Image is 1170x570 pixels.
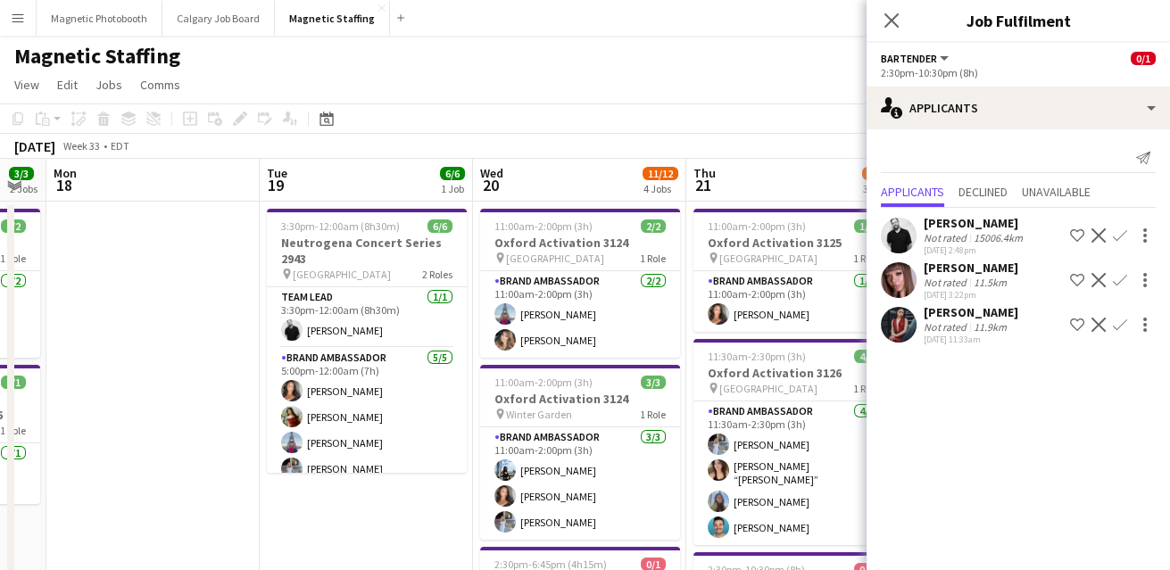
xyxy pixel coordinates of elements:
[643,182,677,195] div: 4 Jobs
[162,1,275,36] button: Calgary Job Board
[267,165,287,181] span: Tue
[1131,52,1156,65] span: 0/1
[267,348,467,512] app-card-role: Brand Ambassador5/55:00pm-12:00am (7h)[PERSON_NAME][PERSON_NAME][PERSON_NAME][PERSON_NAME]
[88,73,129,96] a: Jobs
[693,339,893,545] app-job-card: 11:30am-2:30pm (3h)4/4Oxford Activation 3126 [GEOGRAPHIC_DATA]1 RoleBrand Ambassador4/411:30am-2:...
[14,43,180,70] h1: Magnetic Staffing
[494,219,593,233] span: 11:00am-2:00pm (3h)
[693,401,893,545] app-card-role: Brand Ambassador4/411:30am-2:30pm (3h)[PERSON_NAME][PERSON_NAME] “[PERSON_NAME]” [PERSON_NAME][PE...
[9,167,34,180] span: 3/3
[7,73,46,96] a: View
[54,165,77,181] span: Mon
[641,376,666,389] span: 3/3
[693,271,893,332] app-card-role: Brand Ambassador1/111:00am-2:00pm (3h)[PERSON_NAME]
[480,427,680,540] app-card-role: Brand Ambassador3/311:00am-2:00pm (3h)[PERSON_NAME][PERSON_NAME][PERSON_NAME]
[693,235,893,251] h3: Oxford Activation 3125
[14,137,55,155] div: [DATE]
[506,252,604,265] span: [GEOGRAPHIC_DATA]
[50,73,85,96] a: Edit
[480,209,680,358] app-job-card: 11:00am-2:00pm (3h)2/2Oxford Activation 3124 [GEOGRAPHIC_DATA]1 RoleBrand Ambassador2/211:00am-2:...
[95,77,122,93] span: Jobs
[281,219,427,233] span: 3:30pm-12:00am (8h30m) (Wed)
[57,77,78,93] span: Edit
[51,175,77,195] span: 18
[1,219,26,233] span: 2/2
[854,219,879,233] span: 1/1
[881,52,937,65] span: Bartender
[862,167,887,180] span: 5/6
[867,9,1170,32] h3: Job Fulfilment
[506,408,572,421] span: Winter Garden
[441,182,464,195] div: 1 Job
[970,320,1010,334] div: 11.9km
[264,175,287,195] span: 19
[267,287,467,348] app-card-role: Team Lead1/13:30pm-12:00am (8h30m)[PERSON_NAME]
[267,209,467,473] app-job-card: 3:30pm-12:00am (8h30m) (Wed)6/6Neutrogena Concert Series 2943 [GEOGRAPHIC_DATA]2 RolesTeam Lead1/...
[924,334,1018,345] div: [DATE] 11:33am
[140,77,180,93] span: Comms
[427,219,452,233] span: 6/6
[719,382,817,395] span: [GEOGRAPHIC_DATA]
[640,408,666,421] span: 1 Role
[267,235,467,267] h3: Neutrogena Concert Series 2943
[422,268,452,281] span: 2 Roles
[924,289,1018,301] div: [DATE] 3:22pm
[59,139,104,153] span: Week 33
[480,365,680,540] app-job-card: 11:00am-2:00pm (3h)3/3Oxford Activation 3124 Winter Garden1 RoleBrand Ambassador3/311:00am-2:00pm...
[881,186,944,198] span: Applicants
[719,252,817,265] span: [GEOGRAPHIC_DATA]
[133,73,187,96] a: Comms
[37,1,162,36] button: Magnetic Photobooth
[477,175,503,195] span: 20
[924,215,1026,231] div: [PERSON_NAME]
[480,271,680,358] app-card-role: Brand Ambassador2/211:00am-2:00pm (3h)[PERSON_NAME][PERSON_NAME]
[867,87,1170,129] div: Applicants
[853,382,879,395] span: 1 Role
[10,182,37,195] div: 2 Jobs
[640,252,666,265] span: 1 Role
[693,365,893,381] h3: Oxford Activation 3126
[14,77,39,93] span: View
[924,276,970,289] div: Not rated
[643,167,678,180] span: 11/12
[970,231,1026,244] div: 15006.4km
[924,320,970,334] div: Not rated
[924,304,1018,320] div: [PERSON_NAME]
[854,350,879,363] span: 4/4
[863,182,891,195] div: 3 Jobs
[1022,186,1091,198] span: Unavailable
[693,209,893,332] app-job-card: 11:00am-2:00pm (3h)1/1Oxford Activation 3125 [GEOGRAPHIC_DATA]1 RoleBrand Ambassador1/111:00am-2:...
[293,268,391,281] span: [GEOGRAPHIC_DATA]
[275,1,390,36] button: Magnetic Staffing
[708,350,806,363] span: 11:30am-2:30pm (3h)
[480,235,680,251] h3: Oxford Activation 3124
[494,376,593,389] span: 11:00am-2:00pm (3h)
[853,252,879,265] span: 1 Role
[958,186,1008,198] span: Declined
[924,231,970,244] div: Not rated
[480,391,680,407] h3: Oxford Activation 3124
[440,167,465,180] span: 6/6
[708,219,806,233] span: 11:00am-2:00pm (3h)
[924,244,1026,256] div: [DATE] 2:48pm
[111,139,129,153] div: EDT
[970,276,1010,289] div: 11.5km
[691,175,716,195] span: 21
[480,165,503,181] span: Wed
[881,52,951,65] button: Bartender
[693,165,716,181] span: Thu
[924,260,1018,276] div: [PERSON_NAME]
[881,66,1156,79] div: 2:30pm-10:30pm (8h)
[1,376,26,389] span: 1/1
[641,219,666,233] span: 2/2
